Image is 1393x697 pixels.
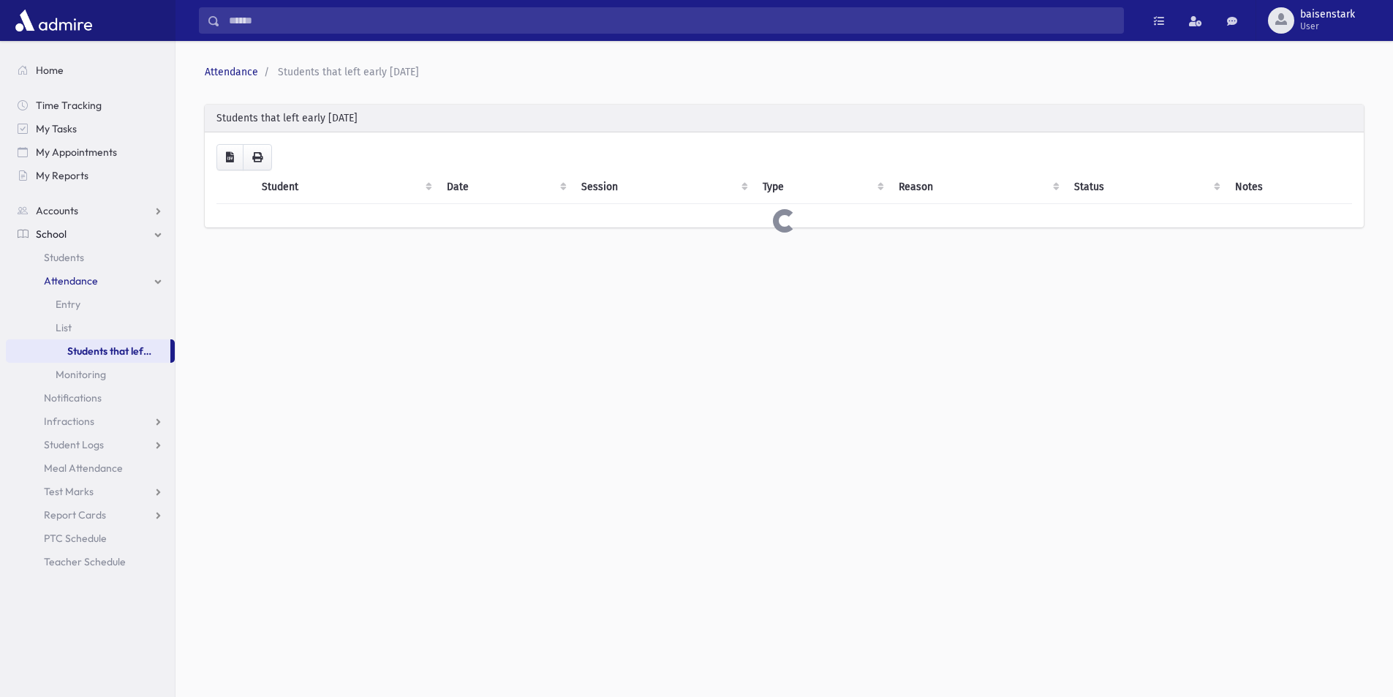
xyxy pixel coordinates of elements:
[12,6,96,35] img: AdmirePro
[6,140,175,164] a: My Appointments
[44,461,123,475] span: Meal Attendance
[44,251,84,264] span: Students
[1065,170,1226,204] th: Status
[6,246,175,269] a: Students
[205,105,1364,132] div: Students that left early [DATE]
[6,94,175,117] a: Time Tracking
[6,410,175,433] a: Infractions
[36,146,117,159] span: My Appointments
[1300,9,1355,20] span: baisenstark
[6,527,175,550] a: PTC Schedule
[253,170,439,204] th: Student
[6,363,175,386] a: Monitoring
[56,298,80,311] span: Entry
[890,170,1066,204] th: Reason
[6,117,175,140] a: My Tasks
[6,339,170,363] a: Students that left early [DATE]
[36,169,88,182] span: My Reports
[6,199,175,222] a: Accounts
[205,64,1358,80] nav: breadcrumb
[1226,170,1352,204] th: Notes
[243,144,272,170] button: Print
[1300,20,1355,32] span: User
[6,269,175,293] a: Attendance
[754,170,889,204] th: Type
[6,503,175,527] a: Report Cards
[44,555,126,568] span: Teacher Schedule
[6,59,175,82] a: Home
[220,7,1123,34] input: Search
[438,170,572,204] th: Date
[56,321,72,334] span: List
[6,222,175,246] a: School
[6,293,175,316] a: Entry
[44,438,104,451] span: Student Logs
[44,485,94,498] span: Test Marks
[6,456,175,480] a: Meal Attendance
[6,550,175,573] a: Teacher Schedule
[56,368,106,381] span: Monitoring
[36,122,77,135] span: My Tasks
[44,532,107,545] span: PTC Schedule
[6,316,175,339] a: List
[44,415,94,428] span: Infractions
[573,170,754,204] th: Session
[6,480,175,503] a: Test Marks
[36,64,64,77] span: Home
[6,433,175,456] a: Student Logs
[278,66,419,78] span: Students that left early [DATE]
[36,204,78,217] span: Accounts
[6,164,175,187] a: My Reports
[44,508,106,521] span: Report Cards
[44,274,98,287] span: Attendance
[205,66,258,78] a: Attendance
[44,391,102,404] span: Notifications
[216,144,244,170] button: CSV
[6,386,175,410] a: Notifications
[36,227,67,241] span: School
[36,99,102,112] span: Time Tracking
